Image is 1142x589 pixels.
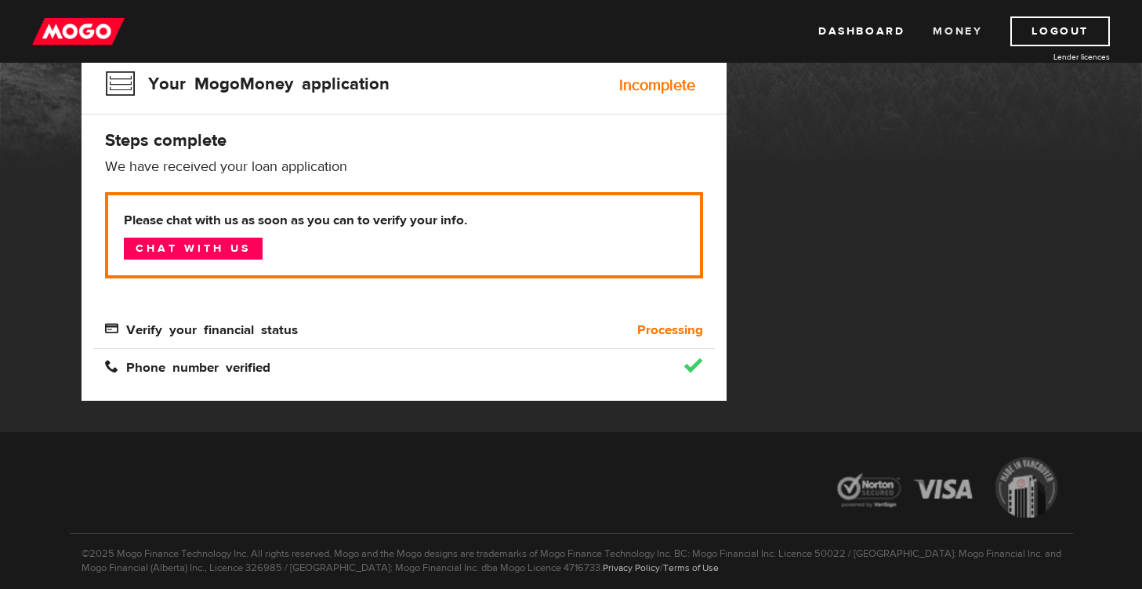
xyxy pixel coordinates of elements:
[933,16,982,46] a: Money
[105,129,703,151] h4: Steps complete
[124,238,263,260] a: Chat with us
[70,533,1073,575] p: ©2025 Mogo Finance Technology Inc. All rights reserved. Mogo and the Mogo designs are trademarks ...
[1010,16,1110,46] a: Logout
[105,359,270,373] span: Phone number verified
[637,321,703,340] b: Processing
[105,158,703,176] p: We have received your loan application
[105,64,390,104] h3: Your MogoMoney application
[822,445,1073,534] img: legal-icons-92a2ffecb4d32d839781d1b4e4802d7b.png
[619,78,695,93] div: Incomplete
[32,16,125,46] img: mogo_logo-11ee424be714fa7cbb0f0f49df9e16ec.png
[828,224,1142,589] iframe: LiveChat chat widget
[105,322,298,335] span: Verify your financial status
[663,562,719,574] a: Terms of Use
[124,211,684,230] b: Please chat with us as soon as you can to verify your info.
[603,562,660,574] a: Privacy Policy
[818,16,905,46] a: Dashboard
[992,51,1110,63] a: Lender licences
